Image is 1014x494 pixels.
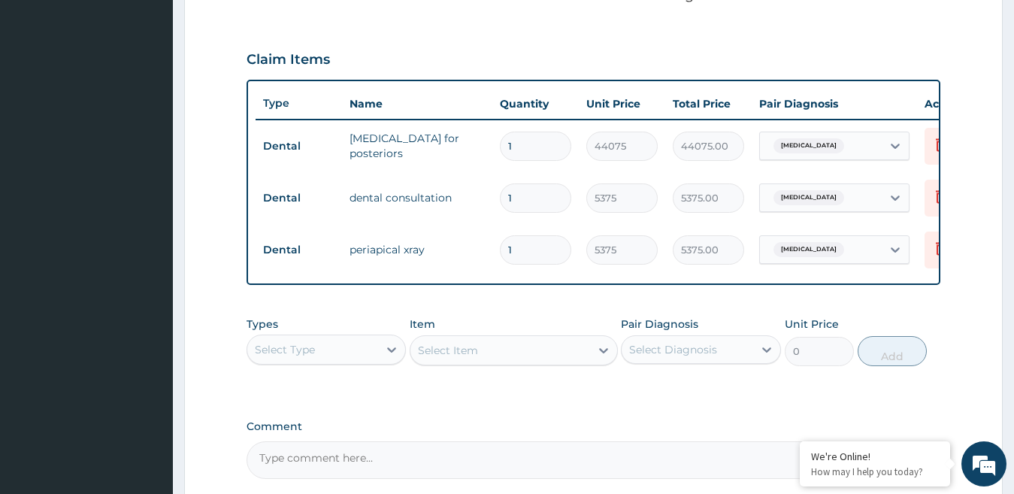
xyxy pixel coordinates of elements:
[256,132,342,160] td: Dental
[773,138,844,153] span: [MEDICAL_DATA]
[342,123,492,168] td: [MEDICAL_DATA] for posteriors
[256,184,342,212] td: Dental
[629,342,717,357] div: Select Diagnosis
[342,183,492,213] td: dental consultation
[785,317,839,332] label: Unit Price
[773,190,844,205] span: [MEDICAL_DATA]
[247,420,941,433] label: Comment
[492,89,579,119] th: Quantity
[858,336,927,366] button: Add
[256,89,342,117] th: Type
[410,317,435,332] label: Item
[621,317,698,332] label: Pair Diagnosis
[247,8,283,44] div: Minimize live chat window
[579,89,665,119] th: Unit Price
[28,75,61,113] img: d_794563401_company_1708531726252_794563401
[256,236,342,264] td: Dental
[78,84,253,104] div: Chat with us now
[665,89,752,119] th: Total Price
[917,89,992,119] th: Actions
[811,465,939,478] p: How may I help you today?
[773,242,844,257] span: [MEDICAL_DATA]
[247,318,278,331] label: Types
[342,235,492,265] td: periapical xray
[752,89,917,119] th: Pair Diagnosis
[247,52,330,68] h3: Claim Items
[8,332,286,384] textarea: Type your message and hit 'Enter'
[342,89,492,119] th: Name
[87,150,207,302] span: We're online!
[811,450,939,463] div: We're Online!
[255,342,315,357] div: Select Type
